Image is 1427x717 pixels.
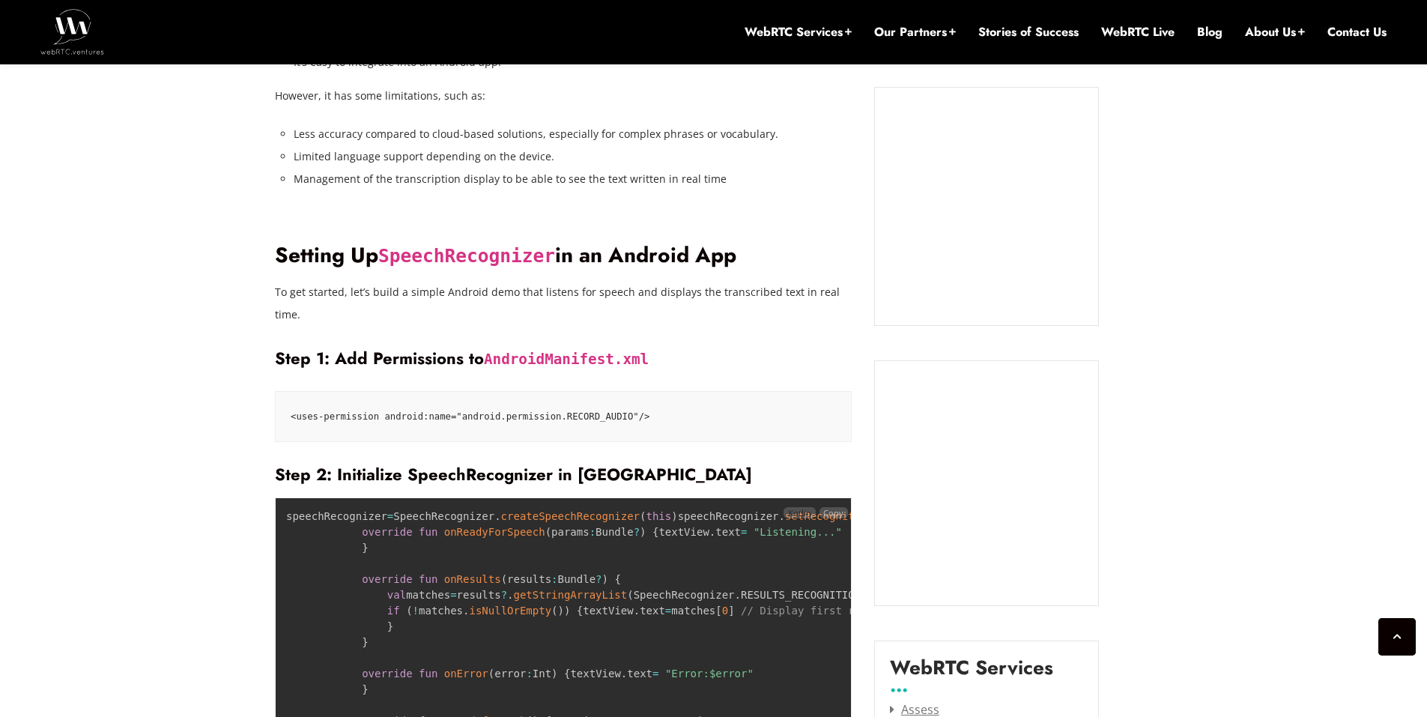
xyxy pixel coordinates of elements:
[741,605,956,617] span: // Display first recognized result
[294,123,852,145] li: Less accuracy compared to cloud-based solutions, especially for complex phrases or vocabulary.
[387,620,393,632] span: }
[488,668,494,680] span: (
[494,510,500,522] span: .
[545,526,551,538] span: (
[978,24,1079,40] a: Stories of Success
[501,510,640,522] span: createSpeechRecognizer
[387,510,393,522] span: =
[291,407,836,426] code: <uses-permission android:name="android.permission.RECORD_AUDIO"/>
[362,683,368,695] span: }
[596,573,602,585] span: ?
[463,605,469,617] span: .
[275,348,852,369] h3: Step 1: Add Permissions to
[890,656,1053,691] label: WebRTC Services
[387,605,400,617] span: if
[294,168,852,190] li: Management of the transcription display to be able to see the text written in real time
[40,9,104,54] img: WebRTC.ventures
[778,510,784,522] span: .
[514,589,628,601] span: getStringArrayList
[819,507,848,518] button: Copy
[362,636,368,648] span: }
[784,507,815,518] span: Kotlin
[627,589,633,601] span: (
[419,526,437,538] span: fun
[406,605,412,617] span: (
[484,351,649,368] code: AndroidManifest.xml
[621,668,627,680] span: .
[890,376,1083,590] iframe: Embedded CTA
[640,510,646,522] span: (
[551,605,557,617] span: (
[275,281,852,326] p: To get started, let’s build a simple Android demo that listens for speech and displays the transc...
[652,526,658,538] span: {
[590,526,596,538] span: :
[709,668,748,680] span: $error
[634,526,640,538] span: ?
[634,605,640,617] span: .
[362,526,412,538] span: override
[294,145,852,168] li: Limited language support depending on the device.
[715,605,721,617] span: [
[741,526,747,538] span: =
[1245,24,1305,40] a: About Us
[419,668,437,680] span: fun
[874,24,956,40] a: Our Partners
[387,589,406,601] span: val
[665,668,754,680] span: "Error: "
[501,589,507,601] span: ?
[551,668,557,680] span: )
[671,510,677,522] span: )
[362,542,368,554] span: }
[564,605,570,617] span: )
[551,573,557,585] span: :
[735,589,741,601] span: .
[362,573,412,585] span: override
[652,668,658,680] span: =
[501,573,507,585] span: (
[722,605,728,617] span: 0
[413,605,419,617] span: !
[640,526,646,538] span: )
[1327,24,1387,40] a: Contact Us
[646,510,671,522] span: this
[378,245,555,267] code: SpeechRecognizer
[602,573,608,585] span: )
[507,589,513,601] span: .
[823,507,843,518] span: Copy
[1101,24,1175,40] a: WebRTC Live
[275,85,852,107] p: However, it has some limitations, such as:
[275,465,852,485] h3: Step 2: Initialize SpeechRecognizer in [GEOGRAPHIC_DATA]
[614,573,620,585] span: {
[754,526,842,538] span: "Listening..."
[526,668,532,680] span: :
[419,573,437,585] span: fun
[745,24,852,40] a: WebRTC Services
[558,605,564,617] span: )
[1197,24,1223,40] a: Blog
[444,526,545,538] span: onReadyForSpeech
[450,589,456,601] span: =
[577,605,583,617] span: {
[564,668,570,680] span: {
[275,243,852,269] h2: Setting Up in an Android App
[665,605,671,617] span: =
[469,605,551,617] span: isNullOrEmpty
[728,605,734,617] span: ]
[709,526,715,538] span: .
[444,668,488,680] span: onError
[362,668,412,680] span: override
[890,103,1083,310] iframe: Embedded CTA
[444,573,501,585] span: onResults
